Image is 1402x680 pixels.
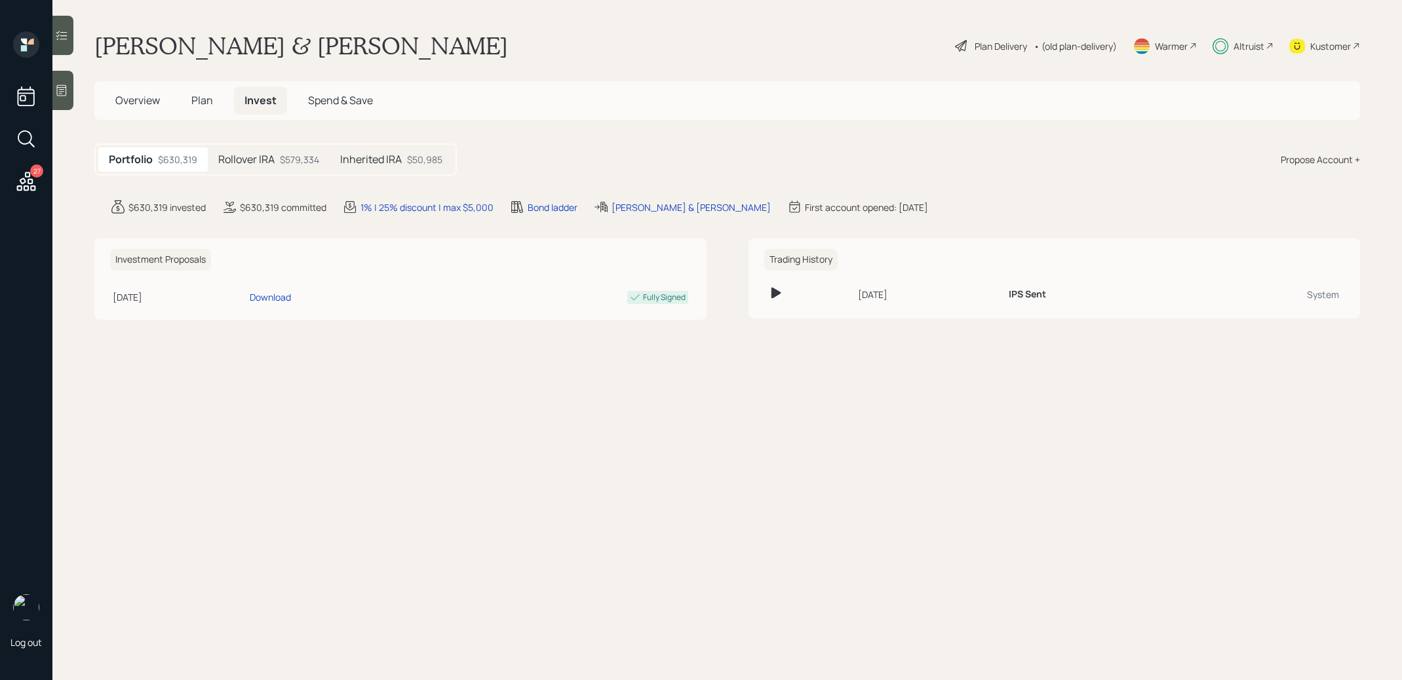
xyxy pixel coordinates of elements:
div: 1% | 25% discount | max $5,000 [360,200,494,214]
div: Log out [10,636,42,649]
div: Kustomer [1310,39,1351,53]
div: • (old plan-delivery) [1034,39,1117,53]
img: treva-nostdahl-headshot.png [13,594,39,620]
div: $579,334 [280,153,319,166]
span: Overview [115,93,160,107]
h5: Rollover IRA [218,153,275,166]
div: [DATE] [858,288,998,301]
div: Propose Account + [1281,153,1360,166]
div: 27 [30,164,43,178]
div: $630,319 invested [128,200,206,214]
h5: Inherited IRA [340,153,402,166]
div: Download [250,290,291,304]
span: Invest [244,93,277,107]
span: Spend & Save [308,93,373,107]
h6: IPS Sent [1009,289,1046,300]
div: $630,319 committed [240,200,326,214]
div: $630,319 [158,153,197,166]
h6: Investment Proposals [110,249,211,271]
div: Warmer [1155,39,1188,53]
h6: Trading History [764,249,838,271]
div: [PERSON_NAME] & [PERSON_NAME] [612,200,771,214]
span: Plan [191,93,213,107]
div: Fully Signed [643,292,686,303]
div: Bond ladder [528,200,577,214]
h1: [PERSON_NAME] & [PERSON_NAME] [94,31,508,60]
div: Altruist [1234,39,1264,53]
div: First account opened: [DATE] [805,200,928,214]
div: $50,985 [407,153,442,166]
div: Plan Delivery [975,39,1027,53]
h5: Portfolio [109,153,153,166]
div: System [1189,288,1339,301]
div: [DATE] [113,290,244,304]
